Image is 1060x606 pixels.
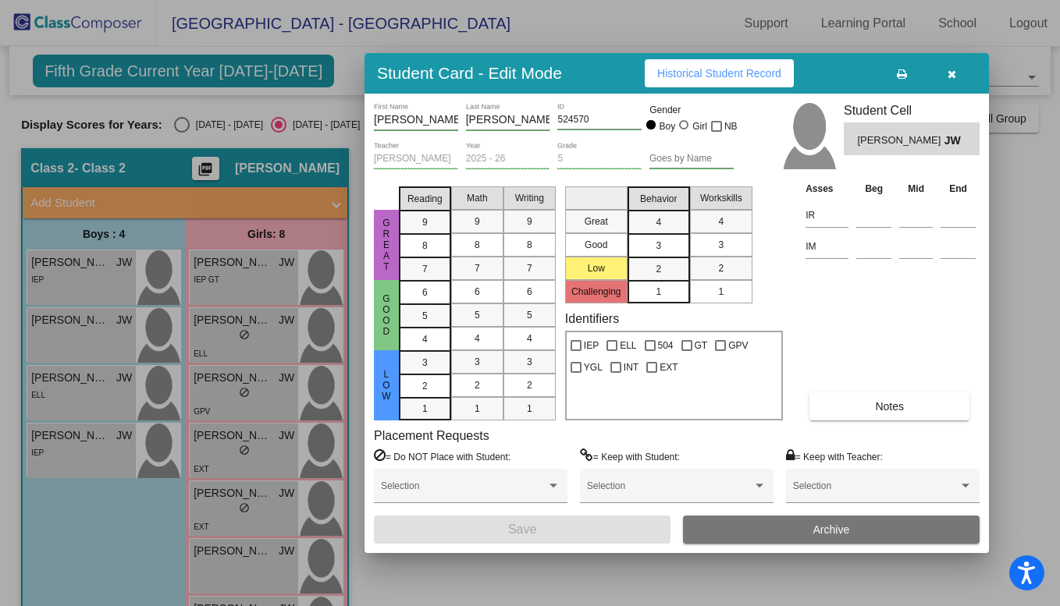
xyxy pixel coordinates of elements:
[379,369,393,402] span: Low
[527,214,532,229] span: 9
[852,180,895,197] th: Beg
[657,67,781,80] span: Historical Student Record
[786,448,883,464] label: = Keep with Teacher:
[718,261,724,275] span: 2
[718,238,724,252] span: 3
[515,191,544,205] span: Writing
[475,308,480,322] span: 5
[683,516,980,544] button: Archive
[527,238,532,252] span: 8
[422,332,428,346] span: 4
[374,154,458,165] input: teacher
[475,285,480,299] span: 6
[649,103,734,117] mat-label: Gender
[475,214,480,229] span: 9
[806,204,848,227] input: assessment
[728,336,748,355] span: GPV
[475,355,480,369] span: 3
[422,379,428,393] span: 2
[718,214,724,229] span: 4
[802,180,852,197] th: Asses
[806,235,848,258] input: assessment
[624,358,638,377] span: INT
[656,239,661,253] span: 3
[658,336,674,355] span: 504
[580,448,680,464] label: = Keep with Student:
[527,402,532,416] span: 1
[374,448,510,464] label: = Do NOT Place with Student:
[724,117,738,136] span: NB
[527,378,532,392] span: 2
[374,516,671,544] button: Save
[527,331,532,346] span: 4
[422,285,428,299] span: 6
[475,331,480,346] span: 4
[656,215,661,229] span: 4
[407,192,443,206] span: Reading
[475,238,480,252] span: 8
[692,119,707,133] div: Girl
[584,358,603,377] span: YGL
[656,285,661,299] span: 1
[584,336,599,355] span: IEP
[565,311,619,326] label: Identifiers
[466,154,550,165] input: year
[645,59,794,87] button: Historical Student Record
[813,523,850,536] span: Archive
[377,63,562,83] h3: Student Card - Edit Mode
[422,402,428,416] span: 1
[895,180,937,197] th: Mid
[422,215,428,229] span: 9
[937,180,980,197] th: End
[527,308,532,322] span: 5
[467,191,488,205] span: Math
[379,218,393,272] span: Great
[660,358,678,377] span: EXT
[875,400,904,413] span: Notes
[659,119,676,133] div: Boy
[809,392,969,420] button: Notes
[718,285,724,299] span: 1
[379,293,393,337] span: Good
[374,428,489,443] label: Placement Requests
[527,261,532,275] span: 7
[422,239,428,253] span: 8
[422,356,428,370] span: 3
[475,261,480,275] span: 7
[649,154,734,165] input: goes by name
[695,336,708,355] span: GT
[422,262,428,276] span: 7
[475,402,480,416] span: 1
[656,262,661,276] span: 2
[475,378,480,392] span: 2
[422,309,428,323] span: 5
[640,192,677,206] span: Behavior
[557,154,642,165] input: grade
[944,133,966,149] span: JW
[844,103,980,118] h3: Student Cell
[527,355,532,369] span: 3
[508,523,536,536] span: Save
[857,133,944,149] span: [PERSON_NAME]
[620,336,636,355] span: ELL
[700,191,742,205] span: Workskills
[527,285,532,299] span: 6
[557,115,642,126] input: Enter ID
